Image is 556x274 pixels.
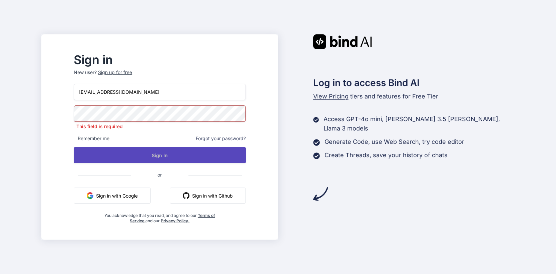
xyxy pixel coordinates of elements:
span: or [131,167,188,183]
a: Terms of Service [130,213,215,223]
button: Sign In [74,147,245,163]
p: Create Threads, save your history of chats [325,151,448,160]
button: Sign in with Google [74,188,151,204]
span: View Pricing [313,93,349,100]
span: Remember me [74,135,109,142]
p: Access GPT-4o mini, [PERSON_NAME] 3.5 [PERSON_NAME], Llama 3 models [324,114,515,133]
input: Login or Email [74,84,245,100]
img: arrow [313,187,328,201]
a: Privacy Policy. [161,218,189,223]
p: This field is required [74,123,245,130]
div: Sign up for free [98,69,132,76]
p: Generate Code, use Web Search, try code editor [325,137,464,147]
img: google [87,192,93,199]
p: New user? [74,69,245,84]
img: github [183,192,189,199]
div: You acknowledge that you read, and agree to our and our [102,209,217,224]
span: Forgot your password? [196,135,246,142]
p: tiers and features for Free Tier [313,92,515,101]
h2: Sign in [74,54,245,65]
img: Bind AI logo [313,34,372,49]
h2: Log in to access Bind AI [313,76,515,90]
button: Sign in with Github [170,188,246,204]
